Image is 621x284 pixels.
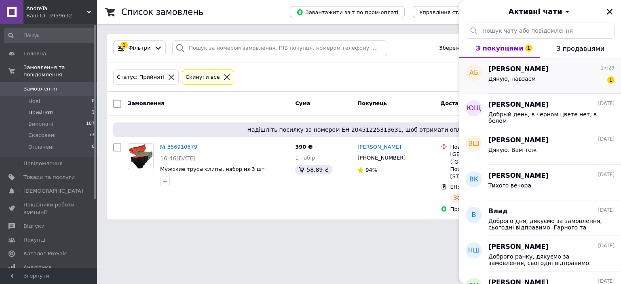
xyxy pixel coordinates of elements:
[28,143,54,151] span: Оплачені
[459,200,621,236] button: ВВлад[DATE]Доброго дня, дякуємо за замовлення, сьогодні відправимо. Гарного та тихого дня.
[23,187,83,195] span: [DEMOGRAPHIC_DATA]
[488,100,549,109] span: [PERSON_NAME]
[295,144,313,150] span: 390 ₴
[488,218,603,231] span: Доброго дня, дякуємо за замовлення, сьогодні відправимо. Гарного та тихого дня.
[488,65,549,74] span: [PERSON_NAME]
[23,160,63,167] span: Повідомлення
[598,207,615,214] span: [DATE]
[488,147,537,153] span: Дякую. Вам теж
[459,165,621,200] button: ВК[PERSON_NAME][DATE]Тихого вечора
[160,144,197,150] a: № 356910679
[439,44,494,52] span: Збережені фільтри:
[419,9,481,15] span: Управління статусами
[488,136,549,145] span: [PERSON_NAME]
[357,143,401,151] a: [PERSON_NAME]
[28,109,53,116] span: Прийняті
[488,242,549,252] span: [PERSON_NAME]
[598,242,615,249] span: [DATE]
[469,175,478,184] span: ВК
[607,76,615,84] span: 1
[28,98,40,105] span: Нові
[469,68,478,78] span: АБ
[296,8,398,16] span: Завантажити звіт по пром-оплаті
[28,132,56,139] span: Скасовані
[128,143,154,169] a: Фото товару
[121,7,203,17] h1: Список замовлень
[525,44,532,52] span: 1
[23,223,44,230] span: Відгуки
[450,143,534,151] div: Нова Пошта
[598,171,615,178] span: [DATE]
[459,129,621,165] button: ВШ[PERSON_NAME][DATE]Дякую. Вам теж
[450,206,534,213] div: Пром-оплата
[172,40,387,56] input: Пошук за номером замовлення, ПІБ покупця, номером телефону, Email, номером накладної
[160,155,196,162] span: 16:46[DATE]
[92,109,95,116] span: 1
[450,193,496,202] div: Заплановано
[86,120,95,128] span: 187
[89,132,95,139] span: 73
[290,6,405,18] button: Завантажити звіт по пром-оплаті
[468,246,479,255] span: НШ
[540,39,621,58] button: З продавцями
[459,39,540,58] button: З покупцями1
[120,42,128,49] div: 1
[128,100,164,106] span: Замовлення
[600,65,615,72] span: 17:29
[23,236,45,244] span: Покупці
[28,120,53,128] span: Виконані
[459,236,621,271] button: НШ[PERSON_NAME][DATE]Доброго ранку, дякуємо за замовлення, сьогодні відправимо. Гарного та тихого...
[295,155,315,161] span: 1 набір
[160,166,264,172] a: Мужские трусы слипы, набор из 3 шт
[26,12,97,19] div: Ваш ID: 3959632
[413,6,488,18] button: Управління статусами
[488,171,549,181] span: [PERSON_NAME]
[365,167,377,173] span: 94%
[23,85,57,93] span: Замовлення
[357,100,387,106] span: Покупець
[441,100,501,106] span: Доставка та оплата
[23,64,97,78] span: Замовлення та повідомлення
[459,94,621,129] button: ЮЩ[PERSON_NAME][DATE]Добрый день, в черном цвете нет, в белом
[129,144,152,169] img: Фото товару
[295,100,310,106] span: Cума
[23,264,51,271] span: Аналітика
[472,210,476,220] span: В
[556,45,604,53] span: З продавцями
[450,184,508,190] span: ЕН: 20451225313631
[23,174,75,181] span: Товари та послуги
[23,50,46,57] span: Головна
[295,165,332,175] div: 58.89 ₴
[488,207,508,216] span: Влад
[129,44,151,52] span: Фільтри
[116,126,602,134] span: Надішліть посилку за номером ЕН 20451225313631, щоб отримати оплату
[598,136,615,143] span: [DATE]
[488,76,536,82] span: Дякую, навзаєм
[508,6,562,17] span: Активні чати
[356,153,407,163] div: [PHONE_NUMBER]
[23,250,67,257] span: Каталог ProSale
[488,253,603,266] span: Доброго ранку, дякуємо за замовлення, сьогодні відправимо. Гарного та тихого дня.
[115,73,166,82] div: Статус: Прийняті
[4,28,95,43] input: Пошук
[450,151,534,180] div: [GEOGRAPHIC_DATA] ([GEOGRAPHIC_DATA].), Поштомат №35091: вул. [STREET_ADDRESS] (Київ Хліб)
[476,44,524,52] span: З покупцями
[26,5,87,12] span: AndreTa
[482,6,598,17] button: Активні чати
[605,7,615,17] button: Закрити
[488,182,531,189] span: Тихого вечора
[184,73,222,82] div: Cкинути все
[23,201,75,216] span: Показники роботи компанії
[488,111,603,124] span: Добрый день, в черном цвете нет, в белом
[459,58,621,94] button: АБ[PERSON_NAME]17:29Дякую, навзаєм1
[466,23,615,39] input: Пошук чату або повідомлення
[598,100,615,107] span: [DATE]
[468,139,479,149] span: ВШ
[92,143,95,151] span: 0
[467,104,481,113] span: ЮЩ
[92,98,95,105] span: 0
